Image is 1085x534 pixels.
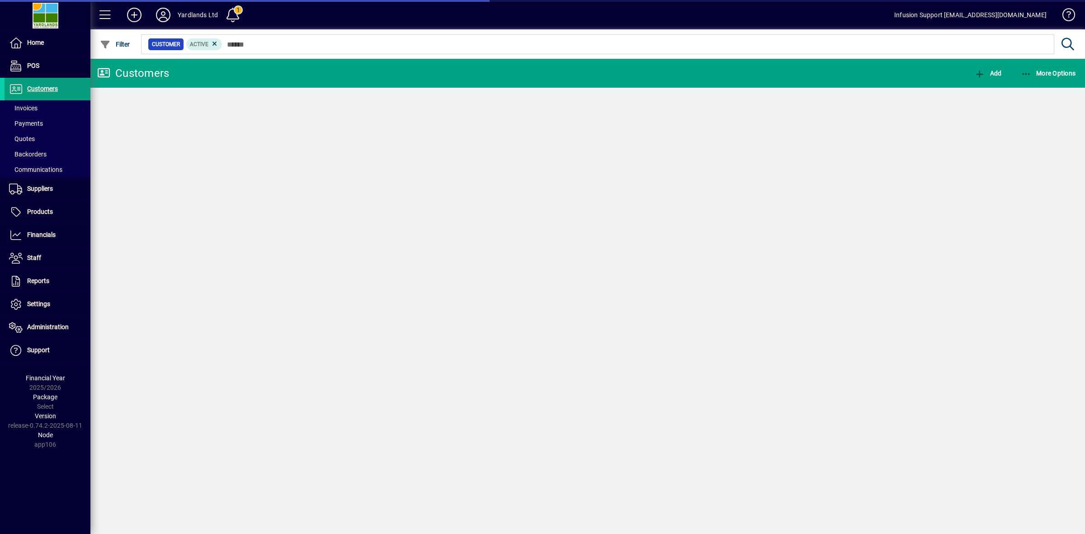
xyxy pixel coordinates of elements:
[9,166,62,173] span: Communications
[1021,70,1076,77] span: More Options
[9,151,47,158] span: Backorders
[5,316,90,339] a: Administration
[97,66,169,80] div: Customers
[27,254,41,261] span: Staff
[5,224,90,246] a: Financials
[9,120,43,127] span: Payments
[27,346,50,354] span: Support
[27,185,53,192] span: Suppliers
[190,41,208,47] span: Active
[972,65,1004,81] button: Add
[100,41,130,48] span: Filter
[5,247,90,269] a: Staff
[9,135,35,142] span: Quotes
[1056,2,1074,31] a: Knowledge Base
[5,270,90,293] a: Reports
[5,116,90,131] a: Payments
[974,70,1001,77] span: Add
[27,231,56,238] span: Financials
[5,100,90,116] a: Invoices
[149,7,178,23] button: Profile
[27,277,49,284] span: Reports
[1019,65,1078,81] button: More Options
[152,40,180,49] span: Customer
[27,85,58,92] span: Customers
[27,323,69,331] span: Administration
[5,55,90,77] a: POS
[27,300,50,307] span: Settings
[5,293,90,316] a: Settings
[9,104,38,112] span: Invoices
[5,201,90,223] a: Products
[5,339,90,362] a: Support
[38,431,53,439] span: Node
[33,393,57,401] span: Package
[5,162,90,177] a: Communications
[5,32,90,54] a: Home
[5,178,90,200] a: Suppliers
[894,8,1047,22] div: Infusion Support [EMAIL_ADDRESS][DOMAIN_NAME]
[26,374,65,382] span: Financial Year
[27,208,53,215] span: Products
[98,36,132,52] button: Filter
[27,39,44,46] span: Home
[5,146,90,162] a: Backorders
[186,38,222,50] mat-chip: Activation Status: Active
[178,8,218,22] div: Yardlands Ltd
[35,412,56,420] span: Version
[5,131,90,146] a: Quotes
[120,7,149,23] button: Add
[27,62,39,69] span: POS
